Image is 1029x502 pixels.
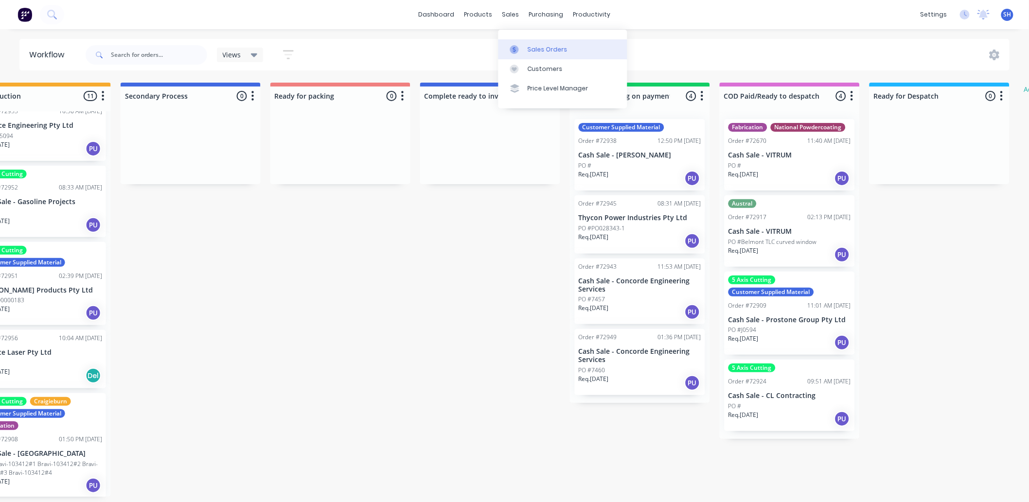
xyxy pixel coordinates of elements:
[59,183,102,192] div: 08:33 AM [DATE]
[725,119,855,190] div: FabricationNational PowdercoatingOrder #7267011:40 AM [DATE]Cash Sale - VITRUMPO #Req.[DATE]PU
[728,402,742,411] p: PO #
[579,295,605,304] p: PO #7457
[579,366,605,375] p: PO #7460
[579,151,701,159] p: Cash Sale - [PERSON_NAME]
[685,304,700,320] div: PU
[728,276,776,284] div: 5 Axis Cutting
[59,272,102,280] div: 02:39 PM [DATE]
[728,227,851,236] p: Cash Sale - VITRUM
[575,119,705,190] div: Customer Supplied MaterialOrder #7293812:50 PM [DATE]Cash Sale - [PERSON_NAME]PO #Req.[DATE]PU
[223,50,241,60] span: Views
[575,259,705,325] div: Order #7294311:53 AM [DATE]Cash Sale - Concorde Engineering ServicesPO #7457Req.[DATE]PU
[728,246,759,255] p: Req. [DATE]
[728,170,759,179] p: Req. [DATE]
[579,137,617,145] div: Order #72938
[685,233,700,249] div: PU
[86,368,101,383] div: Del
[579,161,592,170] p: PO #
[728,334,759,343] p: Req. [DATE]
[579,333,617,342] div: Order #72949
[29,49,69,61] div: Workflow
[575,195,705,254] div: Order #7294508:31 AM [DATE]Thycon Power Industries Pty LtdPO #PO028343-1Req.[DATE]PU
[579,304,609,312] p: Req. [DATE]
[111,45,207,65] input: Search for orders...
[834,171,850,186] div: PU
[59,435,102,444] div: 01:50 PM [DATE]
[728,411,759,419] p: Req. [DATE]
[728,316,851,324] p: Cash Sale - Prostone Group Pty Ltd
[728,199,757,208] div: Austral
[498,59,627,79] a: Customers
[808,213,851,222] div: 02:13 PM [DATE]
[528,84,588,93] div: Price Level Manager
[30,397,71,406] div: Craigieburn
[59,334,102,343] div: 10:04 AM [DATE]
[834,335,850,350] div: PU
[579,170,609,179] p: Req. [DATE]
[728,123,767,132] div: Fabrication
[728,392,851,400] p: Cash Sale - CL Contracting
[771,123,846,132] div: National Powdercoating
[579,347,701,364] p: Cash Sale - Concorde Engineering Services
[728,137,767,145] div: Order #72670
[725,195,855,267] div: AustralOrder #7291702:13 PM [DATE]Cash Sale - VITRUMPO #Belmont TLC curved windowReq.[DATE]PU
[658,333,701,342] div: 01:36 PM [DATE]
[728,213,767,222] div: Order #72917
[579,233,609,242] p: Req. [DATE]
[728,151,851,159] p: Cash Sale - VITRUM
[86,217,101,233] div: PU
[86,141,101,156] div: PU
[59,107,102,116] div: 10:36 AM [DATE]
[579,123,664,132] div: Customer Supplied Material
[808,377,851,386] div: 09:51 AM [DATE]
[725,360,855,431] div: 5 Axis CuttingOrder #7292409:51 AM [DATE]Cash Sale - CL ContractingPO #Req.[DATE]PU
[579,375,609,383] p: Req. [DATE]
[808,137,851,145] div: 11:40 AM [DATE]
[528,65,563,73] div: Customers
[728,288,814,296] div: Customer Supplied Material
[498,39,627,59] a: Sales Orders
[579,277,701,294] p: Cash Sale - Concorde Engineering Services
[579,199,617,208] div: Order #72945
[728,364,776,372] div: 5 Axis Cutting
[497,7,524,22] div: sales
[834,411,850,427] div: PU
[498,79,627,98] a: Price Level Manager
[685,171,700,186] div: PU
[524,7,568,22] div: purchasing
[808,301,851,310] div: 11:01 AM [DATE]
[414,7,460,22] a: dashboard
[728,238,817,246] p: PO #Belmont TLC curved window
[725,272,855,355] div: 5 Axis CuttingCustomer Supplied MaterialOrder #7290911:01 AM [DATE]Cash Sale - Prostone Group Pty...
[568,7,616,22] div: productivity
[658,137,701,145] div: 12:50 PM [DATE]
[1004,10,1011,19] span: SH
[658,262,701,271] div: 11:53 AM [DATE]
[579,262,617,271] div: Order #72943
[916,7,952,22] div: settings
[460,7,497,22] div: products
[579,214,701,222] p: Thycon Power Industries Pty Ltd
[528,45,568,54] div: Sales Orders
[86,305,101,321] div: PU
[685,375,700,391] div: PU
[658,199,701,208] div: 08:31 AM [DATE]
[86,478,101,493] div: PU
[728,377,767,386] div: Order #72924
[728,326,757,334] p: PO #J0594
[18,7,32,22] img: Factory
[728,301,767,310] div: Order #72909
[579,224,625,233] p: PO #PO028343-1
[575,329,705,395] div: Order #7294901:36 PM [DATE]Cash Sale - Concorde Engineering ServicesPO #7460Req.[DATE]PU
[728,161,742,170] p: PO #
[834,247,850,262] div: PU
